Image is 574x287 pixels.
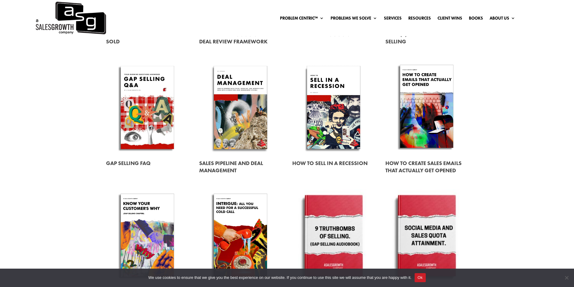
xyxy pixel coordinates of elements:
a: Problem Centric™ [280,16,324,23]
a: Books [469,16,483,23]
span: We use cookies to ensure that we give you the best experience on our website. If you continue to ... [148,275,411,281]
button: Ok [415,273,426,282]
a: Problems We Solve [331,16,377,23]
a: Services [384,16,402,23]
a: About Us [490,16,515,23]
a: Resources [408,16,431,23]
span: No [563,275,569,281]
a: Client Wins [438,16,462,23]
